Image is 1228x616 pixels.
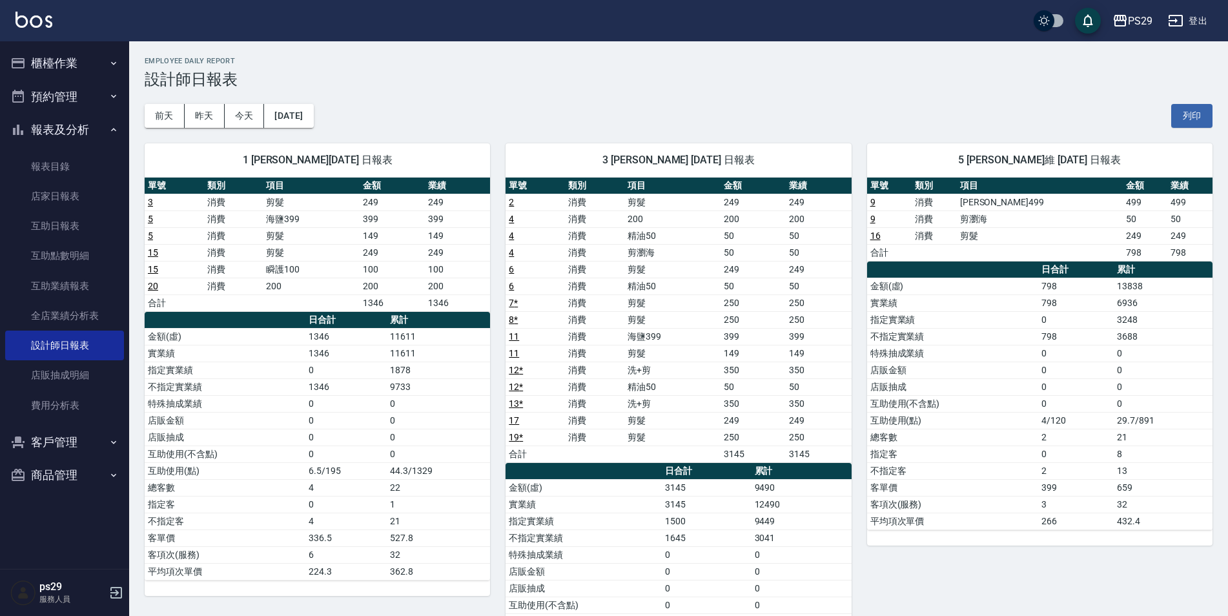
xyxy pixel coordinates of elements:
td: 350 [786,395,851,412]
td: 消費 [565,210,624,227]
td: 不指定實業績 [145,378,305,395]
th: 金額 [360,178,425,194]
td: 0 [387,412,490,429]
td: 消費 [204,261,263,278]
th: 金額 [721,178,786,194]
td: 指定實業績 [145,362,305,378]
td: 海鹽399 [263,210,359,227]
td: 32 [387,546,490,563]
td: 399 [360,210,425,227]
p: 服務人員 [39,593,105,605]
td: 200 [360,278,425,294]
td: 200 [624,210,721,227]
td: 剪髮 [624,429,721,446]
td: 2 [1038,429,1114,446]
td: 消費 [204,278,263,294]
td: 3248 [1114,311,1213,328]
td: 3145 [721,446,786,462]
th: 日合計 [662,463,752,480]
th: 類別 [565,178,624,194]
td: 0 [305,446,387,462]
td: 249 [786,261,851,278]
td: 50 [721,244,786,261]
th: 類別 [912,178,957,194]
td: 249 [425,194,490,210]
td: 3688 [1114,328,1213,345]
td: 指定實業績 [867,311,1039,328]
td: 平均項次單價 [867,513,1039,529]
td: 1878 [387,362,490,378]
td: 店販金額 [145,412,305,429]
td: 399 [1038,479,1114,496]
td: 互助使用(點) [145,462,305,479]
td: 249 [786,194,851,210]
td: 0 [387,446,490,462]
td: 250 [721,294,786,311]
td: 消費 [204,227,263,244]
td: 0 [1038,311,1114,328]
td: 11611 [387,328,490,345]
td: 200 [786,210,851,227]
td: 消費 [912,194,957,210]
td: 0 [662,597,752,613]
td: 消費 [565,261,624,278]
td: 消費 [565,395,624,412]
a: 店販抽成明細 [5,360,124,390]
td: 剪髮 [263,227,359,244]
a: 6 [509,264,514,274]
th: 類別 [204,178,263,194]
button: 報表及分析 [5,113,124,147]
button: 商品管理 [5,458,124,492]
td: 0 [1114,345,1213,362]
td: 精油50 [624,227,721,244]
td: 350 [786,362,851,378]
td: 實業績 [506,496,661,513]
td: 12490 [752,496,852,513]
td: 精油50 [624,378,721,395]
a: 9 [870,214,875,224]
td: 洗+剪 [624,362,721,378]
td: 0 [752,563,852,580]
td: 精油50 [624,278,721,294]
th: 單號 [506,178,565,194]
td: 9733 [387,378,490,395]
a: 4 [509,231,514,241]
td: 不指定客 [867,462,1039,479]
td: 消費 [565,278,624,294]
td: 指定客 [867,446,1039,462]
span: 1 [PERSON_NAME][DATE] 日報表 [160,154,475,167]
a: 11 [509,348,519,358]
td: 250 [786,429,851,446]
td: 指定客 [145,496,305,513]
td: 消費 [912,210,957,227]
td: 剪髮 [624,194,721,210]
td: 店販抽成 [867,378,1039,395]
td: 消費 [204,244,263,261]
td: 798 [1123,244,1168,261]
th: 累計 [752,463,852,480]
table: a dense table [867,178,1213,262]
td: 6 [305,546,387,563]
td: 50 [786,378,851,395]
td: 266 [1038,513,1114,529]
div: PS29 [1128,13,1152,29]
td: 3145 [662,479,752,496]
h3: 設計師日報表 [145,70,1213,88]
td: 50 [1167,210,1213,227]
td: 消費 [204,210,263,227]
td: [PERSON_NAME]499 [957,194,1123,210]
td: 剪髮 [624,261,721,278]
td: 剪髮 [624,412,721,429]
a: 15 [148,247,158,258]
td: 金額(虛) [867,278,1039,294]
td: 4 [305,513,387,529]
a: 2 [509,197,514,207]
td: 0 [1038,378,1114,395]
td: 149 [786,345,851,362]
td: 44.3/1329 [387,462,490,479]
td: 8 [1114,446,1213,462]
td: 11611 [387,345,490,362]
td: 0 [1038,362,1114,378]
td: 消費 [204,194,263,210]
td: 0 [387,429,490,446]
